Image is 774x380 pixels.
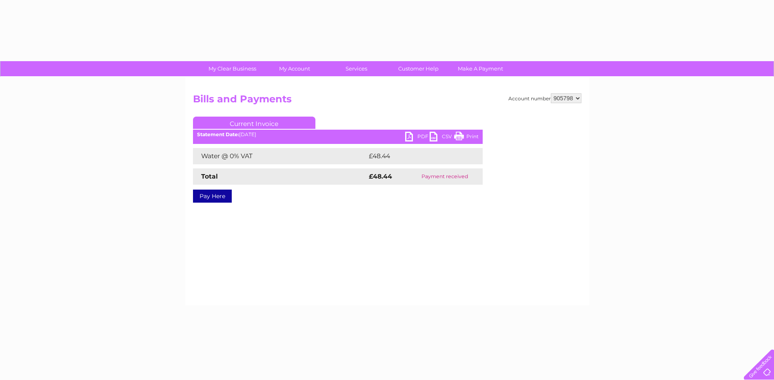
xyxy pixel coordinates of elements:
[193,148,367,164] td: Water @ 0% VAT
[323,61,390,76] a: Services
[405,132,430,144] a: PDF
[454,132,479,144] a: Print
[430,132,454,144] a: CSV
[193,132,483,137] div: [DATE]
[193,190,232,203] a: Pay Here
[261,61,328,76] a: My Account
[197,131,239,137] b: Statement Date:
[367,148,467,164] td: £48.44
[447,61,514,76] a: Make A Payment
[385,61,452,76] a: Customer Help
[369,172,392,180] strong: £48.44
[193,117,315,129] a: Current Invoice
[199,61,266,76] a: My Clear Business
[508,93,581,103] div: Account number
[201,172,218,180] strong: Total
[407,168,482,185] td: Payment received
[193,93,581,109] h2: Bills and Payments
